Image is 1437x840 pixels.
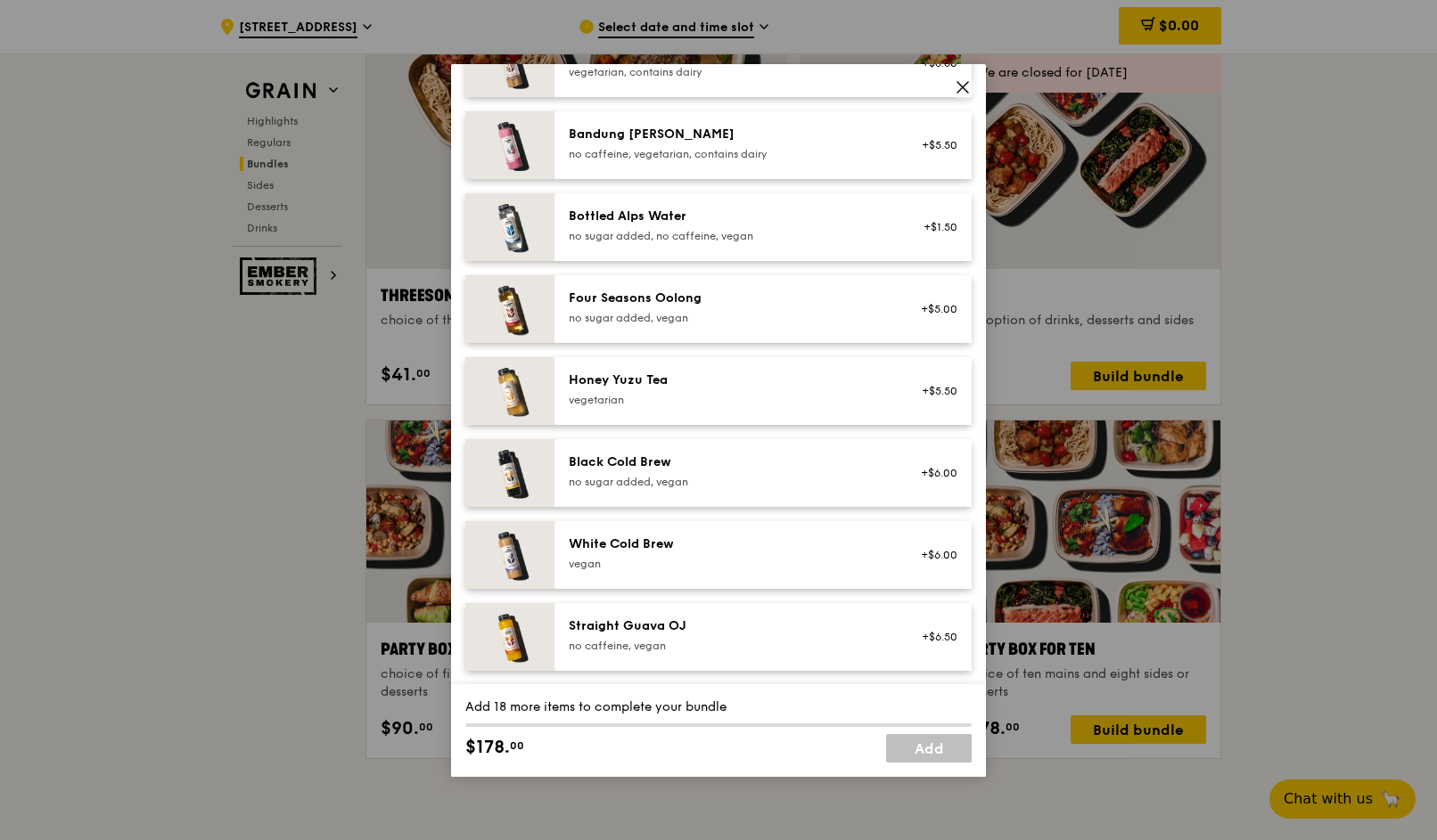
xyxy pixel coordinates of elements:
[910,548,957,562] div: +$6.00
[910,138,957,152] div: +$5.50
[465,357,554,425] img: daily_normal_honey-yuzu-tea.jpg
[569,535,889,553] div: White Cold Brew
[465,521,554,589] img: daily_normal_HORZ-white-cold-brew.jpg
[569,475,889,489] div: no sugar added, vegan
[910,384,957,398] div: +$5.50
[569,393,889,407] div: vegetarian
[465,439,554,507] img: daily_normal_HORZ-black-cold-brew.jpg
[910,630,957,644] div: +$6.50
[886,734,972,763] a: Add
[569,229,889,243] div: no sugar added, no caffeine, vegan
[569,557,889,571] div: vegan
[569,639,889,653] div: no caffeine, vegan
[569,147,889,161] div: no caffeine, vegetarian, contains dairy
[569,617,889,635] div: Straight Guava OJ
[569,290,889,307] div: Four Seasons Oolong
[569,311,889,325] div: no sugar added, vegan
[465,603,554,671] img: daily_normal_HORZ-straight-guava-OJ.jpg
[569,453,889,471] div: Black Cold Brew
[465,698,972,716] div: Add 18 more items to complete your bundle
[910,466,957,480] div: +$6.00
[910,302,957,316] div: +$5.00
[569,126,889,143] div: Bandung [PERSON_NAME]
[569,371,889,389] div: Honey Yuzu Tea
[910,220,957,234] div: +$1.50
[465,734,510,761] span: $178.
[569,208,889,225] div: Bottled Alps Water
[465,193,554,261] img: daily_normal_HORZ-bottled-alps-water.jpg
[510,738,524,753] span: 00
[569,65,889,79] div: vegetarian, contains dairy
[465,275,554,343] img: daily_normal_HORZ-four-seasons-oolong.jpg
[465,111,554,179] img: daily_normal_HORZ-bandung-gao.jpg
